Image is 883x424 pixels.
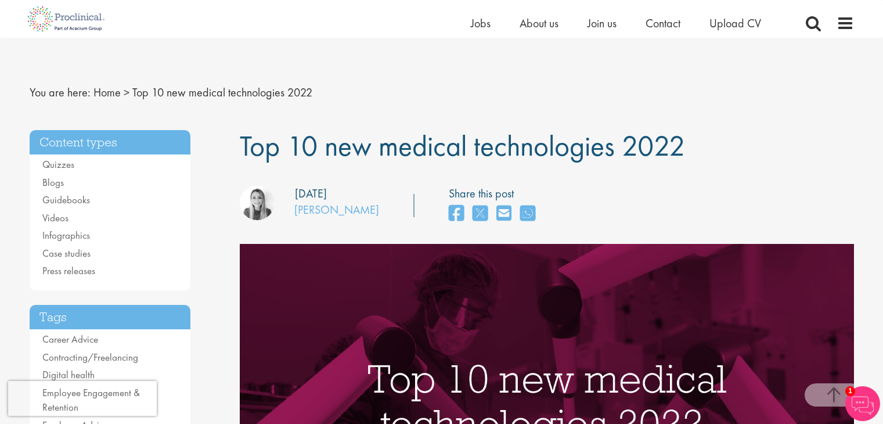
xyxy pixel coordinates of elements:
a: Jobs [471,16,491,31]
a: Contracting/Freelancing [42,351,138,364]
label: Share this post [449,185,541,202]
span: 1 [845,386,855,396]
h3: Content types [30,130,191,155]
a: Digital health [42,368,95,381]
iframe: reCAPTCHA [8,381,157,416]
a: Infographics [42,229,90,242]
a: Blogs [42,176,64,189]
a: Upload CV [709,16,761,31]
a: share on email [496,202,511,227]
a: share on twitter [473,202,488,227]
span: > [124,85,129,100]
img: Hannah Burke [240,185,275,220]
a: About us [520,16,558,31]
a: Case studies [42,247,91,260]
a: [PERSON_NAME] [294,202,379,217]
span: You are here: [30,85,91,100]
a: Quizzes [42,158,74,171]
a: share on facebook [449,202,464,227]
a: Career Advice [42,333,98,346]
a: Videos [42,211,69,224]
a: Guidebooks [42,193,90,206]
div: [DATE] [295,185,327,202]
a: Join us [588,16,617,31]
a: Contact [646,16,680,31]
h3: Tags [30,305,191,330]
img: Chatbot [845,386,880,421]
span: Top 10 new medical technologies 2022 [132,85,312,100]
a: Press releases [42,264,95,277]
a: breadcrumb link [93,85,121,100]
span: Top 10 new medical technologies 2022 [240,127,685,164]
a: share on whats app [520,202,535,227]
